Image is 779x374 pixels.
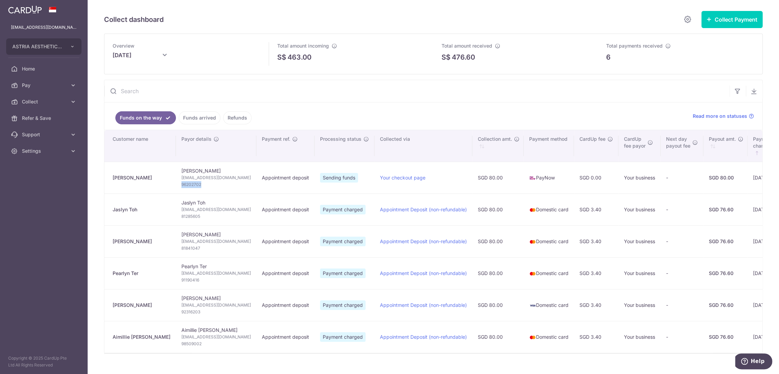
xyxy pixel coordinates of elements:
[524,194,574,225] td: Domestic card
[709,174,742,181] div: SGD 80.00
[703,130,748,162] th: Payout amt. : activate to sort column ascending
[320,136,361,142] span: Processing status
[666,136,690,149] span: Next day payout fee
[524,162,574,194] td: PayNow
[618,162,661,194] td: Your business
[256,225,315,257] td: Appointment deposit
[529,302,536,309] img: visa-sm-192604c4577d2d35970c8ed26b86981c2741ebd56154ab54ad91a526f0f24972.png
[320,269,366,278] span: Payment charged
[735,353,772,371] iframe: Opens a widget where you can find more information
[529,334,536,341] img: mastercard-sm-87a3fd1e0bddd137fecb07648320f44c262e2538e7db6024463105ddbc961eb2.png
[277,52,286,62] span: S$
[380,175,425,180] a: Your checkout page
[380,207,467,212] a: Appointment Deposit (non-refundable)
[15,5,29,11] span: Help
[524,225,574,257] td: Domestic card
[181,309,251,315] span: 92316203
[256,130,315,162] th: Payment ref.
[262,136,290,142] span: Payment ref.
[529,270,536,277] img: mastercard-sm-87a3fd1e0bddd137fecb07648320f44c262e2538e7db6024463105ddbc961eb2.png
[472,257,524,289] td: SGD 80.00
[256,321,315,353] td: Appointment deposit
[574,130,618,162] th: CardUp fee
[524,257,574,289] td: Domestic card
[618,130,661,162] th: CardUpfee payor
[256,194,315,225] td: Appointment deposit
[709,136,736,142] span: Payout amt.
[113,334,170,340] div: Aimillie [PERSON_NAME]
[176,162,256,194] td: [PERSON_NAME]
[661,321,703,353] td: -
[574,162,618,194] td: SGD 0.00
[442,43,492,49] span: Total amount received
[176,289,256,321] td: [PERSON_NAME]
[709,238,742,245] div: SGD 76.60
[113,270,170,277] div: Pearlyn Ter
[529,238,536,245] img: mastercard-sm-87a3fd1e0bddd137fecb07648320f44c262e2538e7db6024463105ddbc961eb2.png
[181,238,251,245] span: [EMAIL_ADDRESS][DOMAIN_NAME]
[529,175,536,182] img: paynow-md-4fe65508ce96feda548756c5ee0e473c78d4820b8ea51387c6e4ad89e58a5e61.png
[606,52,611,62] p: 6
[12,43,63,50] span: ASTRIA AESTHETICS PTE. LTD.
[176,321,256,353] td: Aimillie [PERSON_NAME]
[315,130,374,162] th: Processing status
[624,136,646,149] span: CardUp fee payor
[661,194,703,225] td: -
[181,174,251,181] span: [EMAIL_ADDRESS][DOMAIN_NAME]
[472,162,524,194] td: SGD 80.00
[709,334,742,340] div: SGD 76.60
[380,334,467,340] a: Appointment Deposit (non-refundable)
[22,98,67,105] span: Collect
[472,194,524,225] td: SGD 80.00
[693,113,754,120] a: Read more on statuses
[693,113,747,120] span: Read more on statuses
[320,300,366,310] span: Payment charged
[181,334,251,340] span: [EMAIL_ADDRESS][DOMAIN_NAME]
[574,194,618,225] td: SGD 3.40
[472,225,524,257] td: SGD 80.00
[618,289,661,321] td: Your business
[181,302,251,309] span: [EMAIL_ADDRESS][DOMAIN_NAME]
[661,130,703,162] th: Next daypayout fee
[442,52,450,62] span: S$
[113,238,170,245] div: [PERSON_NAME]
[22,148,67,154] span: Settings
[256,257,315,289] td: Appointment deposit
[181,270,251,277] span: [EMAIL_ADDRESS][DOMAIN_NAME]
[176,257,256,289] td: Pearlyn Ter
[374,130,472,162] th: Collected via
[113,206,170,213] div: Jaslyn Toh
[524,130,574,162] th: Payment method
[380,238,467,244] a: Appointment Deposit (non-refundable)
[320,173,358,183] span: Sending funds
[661,162,703,194] td: -
[574,289,618,321] td: SGD 3.40
[701,11,763,28] button: Collect Payment
[452,52,475,62] p: 476.60
[380,270,467,276] a: Appointment Deposit (non-refundable)
[115,111,176,124] a: Funds on the way
[618,321,661,353] td: Your business
[104,130,176,162] th: Customer name
[661,289,703,321] td: -
[6,38,81,55] button: ASTRIA AESTHETICS PTE. LTD.
[22,131,67,138] span: Support
[618,194,661,225] td: Your business
[181,340,251,347] span: 98509002
[256,162,315,194] td: Appointment deposit
[574,225,618,257] td: SGD 3.40
[288,52,311,62] p: 463.00
[113,302,170,309] div: [PERSON_NAME]
[113,174,170,181] div: [PERSON_NAME]
[113,43,135,49] span: Overview
[524,289,574,321] td: Domestic card
[574,257,618,289] td: SGD 3.40
[472,321,524,353] td: SGD 80.00
[181,206,251,213] span: [EMAIL_ADDRESS][DOMAIN_NAME]
[472,289,524,321] td: SGD 80.00
[709,302,742,309] div: SGD 76.60
[709,270,742,277] div: SGD 76.60
[8,5,42,14] img: CardUp
[524,321,574,353] td: Domestic card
